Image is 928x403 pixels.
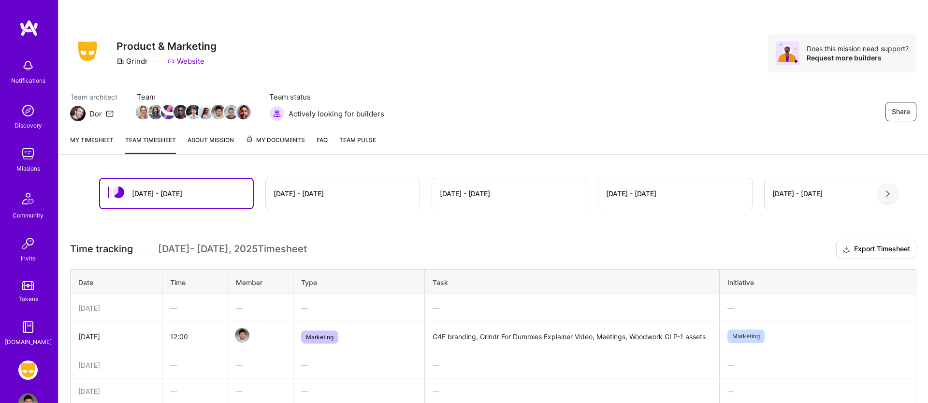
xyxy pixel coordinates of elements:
img: Team Member Avatar [236,105,251,119]
img: Team Architect [70,106,86,121]
a: Team Pulse [339,135,376,154]
th: Task [424,269,719,295]
div: [DATE] - [DATE] [274,188,324,199]
div: Tokens [18,294,38,304]
img: tokens [22,281,34,290]
div: — [236,360,286,370]
i: icon Download [842,245,850,255]
th: Date [71,269,162,295]
img: Team Member Avatar [174,105,188,119]
img: logo [19,19,39,37]
div: [DATE] - [DATE] [440,188,490,199]
img: Invite [18,234,38,253]
div: Grindr [116,56,148,66]
span: [DATE] - [DATE] , 2025 Timesheet [158,243,307,255]
div: Does this mission need support? [807,44,909,53]
a: Team Member Avatar [187,104,200,120]
a: Team Member Avatar [174,104,187,120]
span: Marketing [301,331,338,344]
img: Team Member Avatar [136,105,150,119]
div: — [170,303,220,313]
div: Notifications [11,75,45,86]
div: [DATE] [78,360,154,370]
span: Marketing [727,330,765,343]
div: [DATE] - [DATE] [132,188,182,199]
div: [DATE] [78,303,154,313]
button: Share [885,102,916,121]
div: Request more builders [807,53,909,62]
div: — [170,360,220,370]
div: Discovery [14,120,42,130]
a: My timesheet [70,135,114,154]
div: — [236,303,286,313]
div: Dor [89,109,102,119]
h3: Product & Marketing [116,40,217,52]
div: — [301,303,416,313]
th: Type [293,269,424,295]
a: Website [167,56,204,66]
img: Actively looking for builders [269,106,285,121]
button: Export Timesheet [836,240,916,259]
div: — [433,360,711,370]
th: Initiative [720,269,916,295]
img: Grindr: Product & Marketing [18,360,38,380]
div: Missions [16,163,40,173]
a: Team Member Avatar [200,104,212,120]
a: Team Member Avatar [237,104,250,120]
img: discovery [18,101,38,120]
a: My Documents [246,135,305,154]
a: Team Member Avatar [212,104,225,120]
a: Team Member Avatar [137,104,149,120]
div: [DATE] - [DATE] [606,188,656,199]
div: — [727,303,908,313]
span: Share [892,107,910,116]
span: Team [137,92,250,102]
div: Community [13,210,43,220]
a: Team timesheet [125,135,176,154]
div: — [301,386,416,396]
a: Team Member Avatar [149,104,162,120]
i: icon CompanyGray [116,58,124,65]
img: Team Member Avatar [148,105,163,119]
img: Community [16,187,40,210]
a: Team Member Avatar [225,104,237,120]
img: Avatar [776,42,799,65]
div: [DATE] [78,331,154,342]
td: 12:00 [162,321,228,352]
span: Team status [269,92,384,102]
div: — [727,360,908,370]
span: Time tracking [70,243,133,255]
th: Member [228,269,293,295]
div: — [433,303,711,313]
div: — [236,386,286,396]
img: Team Member Avatar [161,105,175,119]
div: — [170,386,220,396]
span: My Documents [246,135,305,145]
div: [DATE] [78,386,154,396]
img: Team Member Avatar [186,105,201,119]
a: Team Member Avatar [236,327,248,344]
img: guide book [18,317,38,337]
img: Team Member Avatar [199,105,213,119]
img: right [886,190,890,197]
img: bell [18,56,38,75]
img: Company Logo [70,38,105,64]
span: Team architect [70,92,117,102]
td: G4E branding, Grindr For Dummies Explainer Video, Meetings, Woodwork GLP-1 assets [424,321,719,352]
div: — [301,360,416,370]
div: — [433,386,711,396]
a: Team Member Avatar [162,104,174,120]
span: Actively looking for builders [289,109,384,119]
div: Invite [21,253,36,263]
div: [DOMAIN_NAME] [5,337,52,347]
img: Team Member Avatar [224,105,238,119]
span: Team Pulse [339,136,376,144]
a: About Mission [188,135,234,154]
img: Team Member Avatar [235,328,249,343]
div: — [727,386,908,396]
img: teamwork [18,144,38,163]
img: Team Member Avatar [211,105,226,119]
th: Time [162,269,228,295]
img: status icon [113,187,124,198]
div: [DATE] - [DATE] [772,188,823,199]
